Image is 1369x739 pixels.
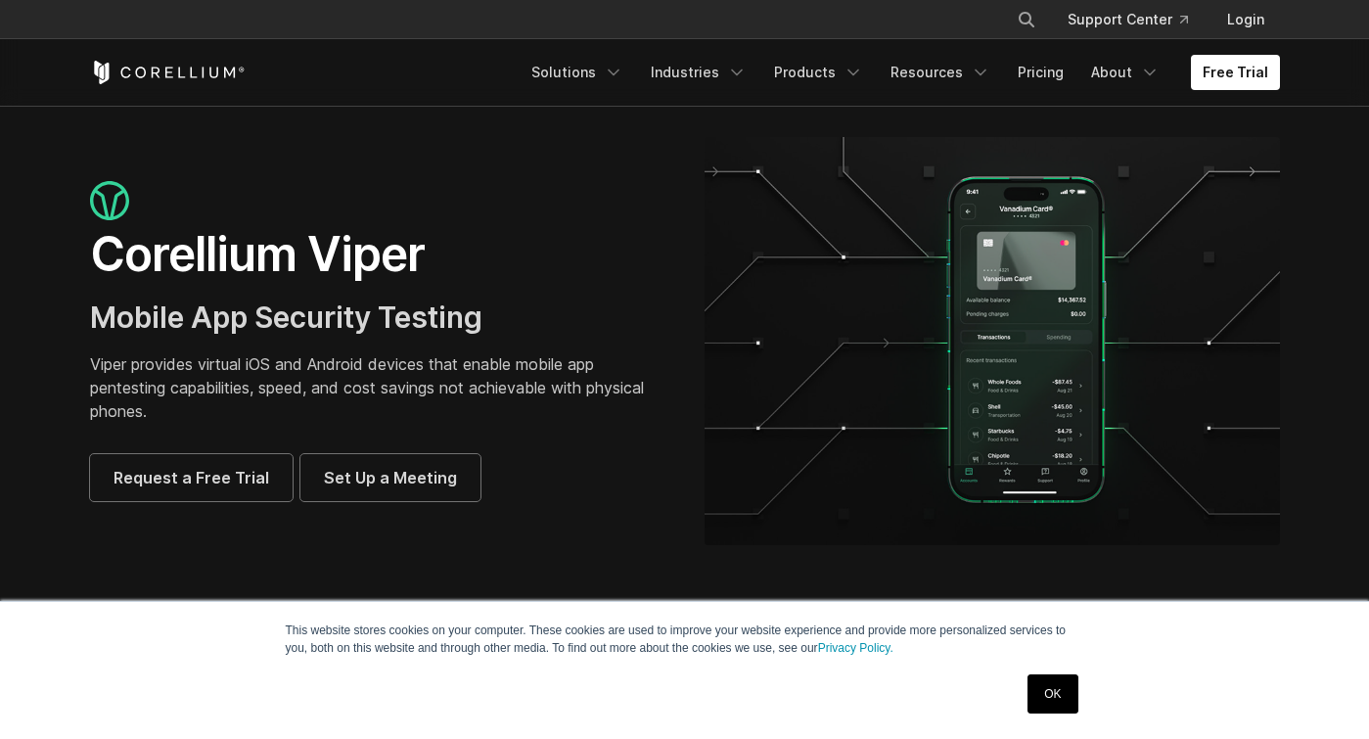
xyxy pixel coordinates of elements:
[90,181,129,221] img: viper_icon_large
[1079,55,1171,90] a: About
[90,454,293,501] a: Request a Free Trial
[1052,2,1204,37] a: Support Center
[1009,2,1044,37] button: Search
[1211,2,1280,37] a: Login
[90,352,665,423] p: Viper provides virtual iOS and Android devices that enable mobile app pentesting capabilities, sp...
[520,55,1280,90] div: Navigation Menu
[1006,55,1075,90] a: Pricing
[818,641,893,655] a: Privacy Policy.
[762,55,875,90] a: Products
[1191,55,1280,90] a: Free Trial
[520,55,635,90] a: Solutions
[114,466,269,489] span: Request a Free Trial
[90,61,246,84] a: Corellium Home
[90,225,665,284] h1: Corellium Viper
[1027,674,1077,714] a: OK
[286,622,1084,657] p: This website stores cookies on your computer. These cookies are used to improve your website expe...
[639,55,758,90] a: Industries
[879,55,1002,90] a: Resources
[993,2,1280,37] div: Navigation Menu
[324,466,457,489] span: Set Up a Meeting
[90,300,482,335] span: Mobile App Security Testing
[300,454,480,501] a: Set Up a Meeting
[705,137,1280,545] img: viper_hero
